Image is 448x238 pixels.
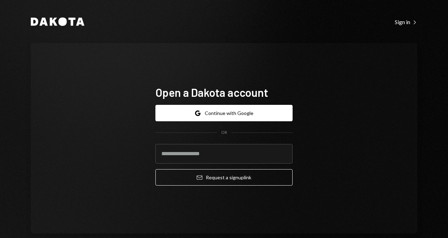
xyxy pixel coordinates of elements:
[221,130,227,136] div: OR
[155,169,293,186] button: Request a signuplink
[395,19,417,26] div: Sign in
[395,18,417,26] a: Sign in
[155,85,293,99] h1: Open a Dakota account
[155,105,293,121] button: Continue with Google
